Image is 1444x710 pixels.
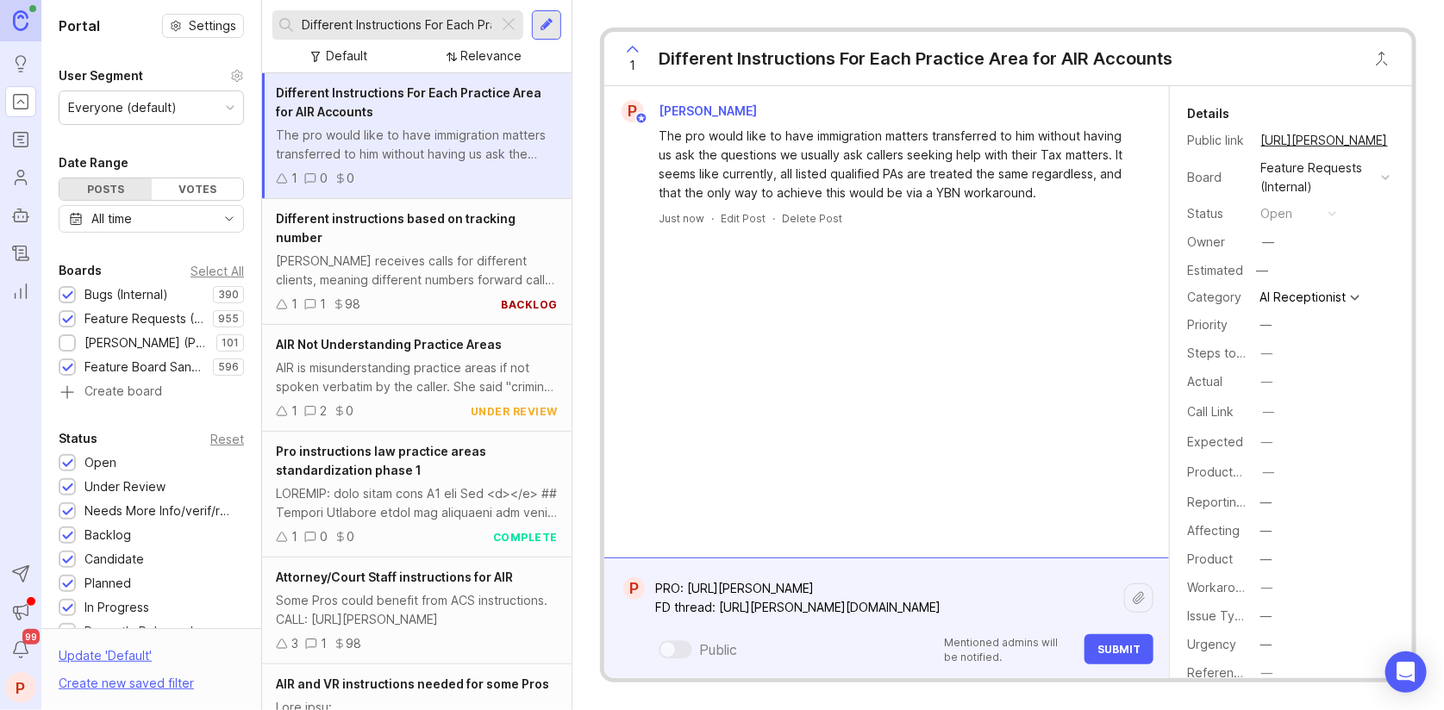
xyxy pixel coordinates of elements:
[5,200,36,231] a: Autopilot
[5,238,36,269] a: Changelog
[635,112,648,125] img: member badge
[262,325,572,432] a: AIR Not Understanding Practice AreasAIR is misunderstanding practice areas if not spoken verbatim...
[1187,523,1240,538] label: Affecting
[291,402,297,420] div: 1
[623,577,645,600] div: P
[1256,129,1393,152] a: [URL][PERSON_NAME]
[218,288,239,302] p: 390
[659,211,704,226] span: Just now
[782,211,842,226] div: Delete Post
[347,169,354,188] div: 0
[1260,291,1347,303] div: AI Receptionist
[216,212,243,226] svg: toggle icon
[320,169,328,188] div: 0
[84,598,149,617] div: In Progress
[276,252,558,290] div: [PERSON_NAME] receives calls for different clients, meaning different numbers forward calls to hi...
[1256,662,1278,684] button: Reference(s)
[276,570,513,584] span: Attorney/Court Staff instructions for AIR
[5,86,36,117] a: Portal
[1187,608,1250,623] label: Issue Type
[1258,461,1280,483] button: ProductboardID
[327,47,368,65] div: Default
[218,360,239,374] p: 596
[1256,371,1278,393] button: Actual
[1256,342,1278,364] button: Steps to Reproduce
[5,162,36,193] a: Users
[1258,401,1280,423] button: Call Link
[1187,434,1243,449] label: Expected
[1263,402,1275,421] div: —
[84,309,204,328] div: Feature Requests (Internal)
[5,672,36,703] button: P
[91,209,132,228] div: All time
[59,428,97,449] div: Status
[262,557,572,664] a: Attorney/Court Staff instructions for AIRSome Pros could benefit from ACS instructions. CALL: [UR...
[347,527,354,546] div: 0
[1187,551,1233,566] label: Product
[1260,315,1272,334] div: —
[772,211,775,226] div: ·
[1187,374,1222,389] label: Actual
[1263,463,1275,482] div: —
[5,558,36,589] button: Send to Autopilot
[59,65,143,86] div: User Segment
[461,47,522,65] div: Relevance
[630,56,636,75] span: 1
[1187,288,1247,307] div: Category
[276,211,516,245] span: Different instructions based on tracking number
[191,266,244,276] div: Select All
[189,17,236,34] span: Settings
[1187,168,1247,187] div: Board
[1187,665,1264,680] label: Reference(s)
[1260,550,1272,569] div: —
[321,634,327,653] div: 1
[5,48,36,79] a: Ideas
[1260,521,1272,540] div: —
[84,358,204,377] div: Feature Board Sandbox [DATE]
[59,153,128,173] div: Date Range
[218,312,239,326] p: 955
[291,527,297,546] div: 1
[276,591,558,629] div: Some Pros could benefit from ACS instructions. CALL: [URL][PERSON_NAME]
[84,453,116,472] div: Open
[59,260,102,281] div: Boards
[1260,607,1272,626] div: —
[276,126,558,164] div: The pro would like to have immigration matters transferred to him without having us ask the quest...
[13,10,28,30] img: Canny Home
[1263,233,1275,252] div: —
[262,199,572,325] a: Different instructions based on tracking number[PERSON_NAME] receives calls for different clients...
[1187,233,1247,252] div: Owner
[659,103,757,118] span: [PERSON_NAME]
[1261,372,1273,391] div: —
[59,16,100,36] h1: Portal
[1252,259,1274,282] div: —
[84,333,208,352] div: [PERSON_NAME] (Public)
[1256,576,1278,599] button: Workaround
[1097,643,1141,656] span: Submit
[84,285,168,304] div: Bugs (Internal)
[346,634,361,653] div: 98
[622,100,644,122] div: P
[276,337,502,352] span: AIR Not Understanding Practice Areas
[1187,265,1243,277] div: Estimated
[276,358,558,396] div: AIR is misunderstanding practice areas if not spoken verbatim by the caller. She said "criminal c...
[276,444,486,477] span: Pro instructions law practice areas standardization phase 1
[502,297,559,312] div: backlog
[659,47,1172,71] div: Different Instructions For Each Practice Area for AIR Accounts
[1261,578,1273,597] div: —
[1385,651,1427,693] div: Open Intercom Messenger
[493,530,558,545] div: complete
[1260,493,1272,512] div: —
[611,100,771,122] a: P[PERSON_NAME]
[84,526,131,545] div: Backlog
[944,635,1074,664] p: Mentioned admins will be notified.
[291,295,297,314] div: 1
[84,501,235,520] div: Needs More Info/verif/repro
[1261,204,1293,223] div: open
[291,634,298,653] div: 3
[291,169,297,188] div: 1
[699,639,737,660] div: Public
[5,634,36,665] button: Notifications
[1365,41,1399,76] button: Close button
